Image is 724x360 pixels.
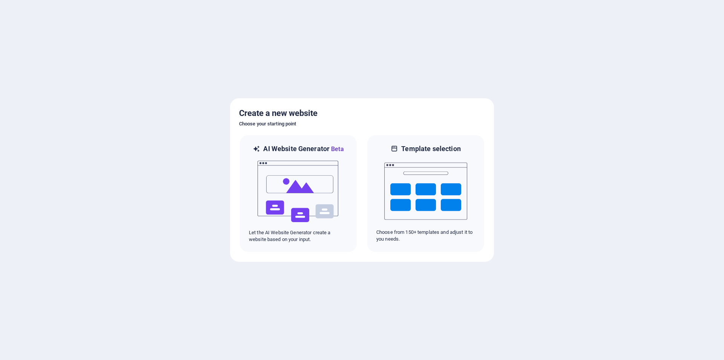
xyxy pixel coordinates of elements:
[249,229,348,243] p: Let the AI Website Generator create a website based on your input.
[263,144,344,154] h6: AI Website Generator
[257,154,340,229] img: ai
[239,134,357,253] div: AI Website GeneratorBetaaiLet the AI Website Generator create a website based on your input.
[239,107,485,119] h5: Create a new website
[401,144,460,153] h6: Template selection
[367,134,485,253] div: Template selectionChoose from 150+ templates and adjust it to you needs.
[330,145,344,153] span: Beta
[239,119,485,128] h6: Choose your starting point
[376,229,475,243] p: Choose from 150+ templates and adjust it to you needs.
